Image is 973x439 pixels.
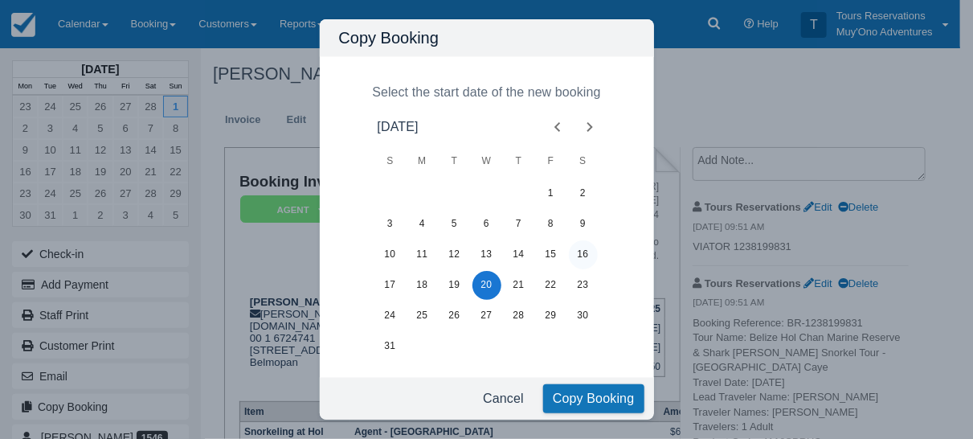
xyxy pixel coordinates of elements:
span: Tuesday [440,146,469,178]
button: 3 [376,210,405,239]
button: 29 [537,302,566,330]
span: Monday [408,146,437,178]
button: 23 [569,271,598,300]
button: 27 [472,302,501,330]
button: 10 [376,240,405,269]
button: 19 [440,271,469,300]
button: 18 [408,271,437,300]
button: 12 [440,240,469,269]
button: 1 [537,179,566,208]
button: 17 [376,271,405,300]
button: 16 [569,240,598,269]
button: 4 [408,210,437,239]
button: Next month [574,111,606,143]
div: [DATE] [378,117,419,137]
button: 24 [376,302,405,330]
button: 15 [537,240,566,269]
button: 9 [569,210,598,239]
button: 2 [569,179,598,208]
button: 13 [472,240,501,269]
div: Select the start date of the new booking [372,83,600,102]
button: 22 [537,271,566,300]
button: 28 [505,302,534,330]
button: 31 [376,332,405,361]
button: Cancel [476,384,530,413]
button: 14 [505,240,534,269]
button: 25 [408,302,437,330]
button: Copy Booking [543,384,644,413]
button: 6 [472,210,501,239]
h4: Copy Booking [339,29,635,47]
span: Friday [537,146,566,178]
button: 11 [408,240,437,269]
button: 30 [569,302,598,330]
button: 21 [505,271,534,300]
button: 5 [440,210,469,239]
button: 26 [440,302,469,330]
button: 20 [472,271,501,300]
span: Sunday [376,146,405,178]
span: Saturday [569,146,598,178]
button: 7 [505,210,534,239]
button: Previous month [542,111,574,143]
span: Wednesday [472,146,501,178]
button: 8 [537,210,566,239]
span: Thursday [505,146,534,178]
